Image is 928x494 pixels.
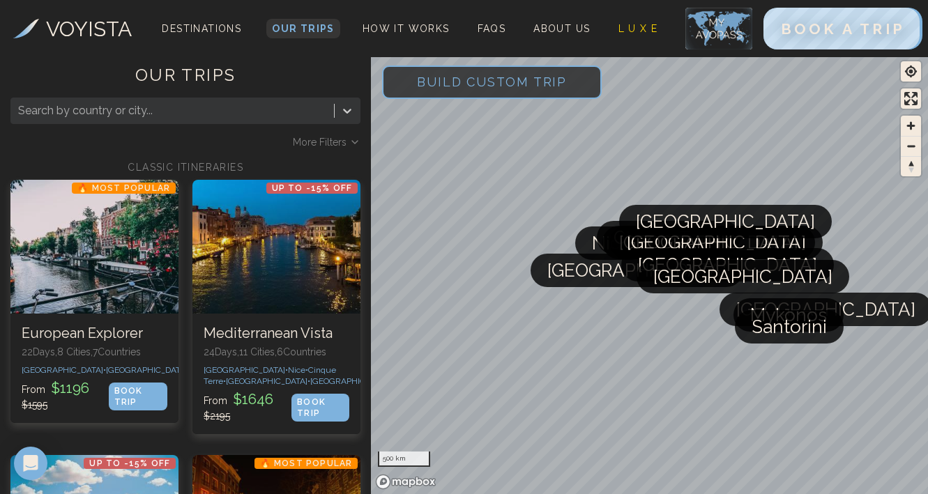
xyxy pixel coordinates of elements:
p: From [204,389,291,423]
span: Nice • [288,365,308,375]
p: 🔥 Most Popular [72,183,176,194]
a: Mediterranean VistaUp to -15% OFFMediterranean Vista24Days,11 Cities,6Countries[GEOGRAPHIC_DATA]•... [192,180,360,434]
span: BOOK A TRIP [781,20,905,38]
span: About Us [533,23,590,34]
button: Find my location [901,61,921,82]
span: [GEOGRAPHIC_DATA] • [22,365,106,375]
span: $ 2195 [204,410,230,422]
div: BOOK TRIP [291,394,349,422]
p: 24 Days, 11 Cities, 6 Countr ies [204,345,349,359]
a: About Us [528,19,595,38]
span: [GEOGRAPHIC_DATA] [638,248,817,281]
a: L U X E [613,19,664,38]
div: BOOK TRIP [109,383,167,410]
div: 500 km [378,451,430,467]
canvas: Map [371,54,928,494]
p: 🔥 Most Popular [254,458,358,469]
span: L U X E [618,23,658,34]
span: [GEOGRAPHIC_DATA] • [310,376,395,386]
span: Mykonos [750,298,827,332]
span: [GEOGRAPHIC_DATA] [547,254,727,287]
button: Zoom in [901,116,921,136]
a: How It Works [357,19,455,38]
span: Cinque Terre [614,221,724,254]
span: How It Works [363,23,450,34]
p: From [22,378,109,412]
h3: Mediterranean Vista [204,325,349,342]
p: Up to -15% OFF [84,458,176,469]
button: Build Custom Trip [382,65,602,99]
img: My Account [685,8,752,49]
span: More Filters [293,135,347,149]
h2: CLASSIC ITINERARIES [10,160,360,174]
span: $ 1595 [22,399,47,410]
a: BOOK A TRIP [763,24,922,37]
a: Our Trips [266,19,340,38]
a: Mapbox homepage [375,474,436,490]
span: [GEOGRAPHIC_DATA] • [226,376,310,386]
span: Our Trips [272,23,335,34]
span: $ 1196 [48,380,92,396]
span: $ 1646 [230,391,276,408]
a: VOYISTA [13,13,132,45]
h3: European Explorer [22,325,167,342]
span: [GEOGRAPHIC_DATA] [636,205,815,238]
span: Zoom out [901,137,921,156]
div: Open Intercom Messenger [14,447,47,480]
span: [GEOGRAPHIC_DATA] [653,260,832,293]
span: [GEOGRAPHIC_DATA] • [204,365,288,375]
button: Enter fullscreen [901,88,921,109]
a: European Explorer🔥 Most PopularEuropean Explorer22Days,8 Cities,7Countries[GEOGRAPHIC_DATA]•[GEOG... [10,180,178,423]
a: FAQs [472,19,512,38]
button: BOOK A TRIP [763,8,922,49]
span: Destinations [156,17,247,59]
span: Santorini [752,310,827,344]
h1: OUR TRIPS [10,64,360,98]
span: FAQs [478,23,506,34]
span: [GEOGRAPHIC_DATA] • [106,365,190,375]
span: Build Custom Trip [395,52,589,111]
p: 22 Days, 8 Cities, 7 Countr ies [22,345,167,359]
p: Up to -15% OFF [266,183,358,194]
span: Nice [592,226,631,260]
h3: VOYISTA [46,13,132,45]
span: Reset bearing to north [901,157,921,176]
span: [GEOGRAPHIC_DATA] [627,226,806,259]
span: [GEOGRAPHIC_DATA] [736,293,915,326]
img: Voyista Logo [13,19,39,38]
button: Zoom out [901,136,921,156]
button: Reset bearing to north [901,156,921,176]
